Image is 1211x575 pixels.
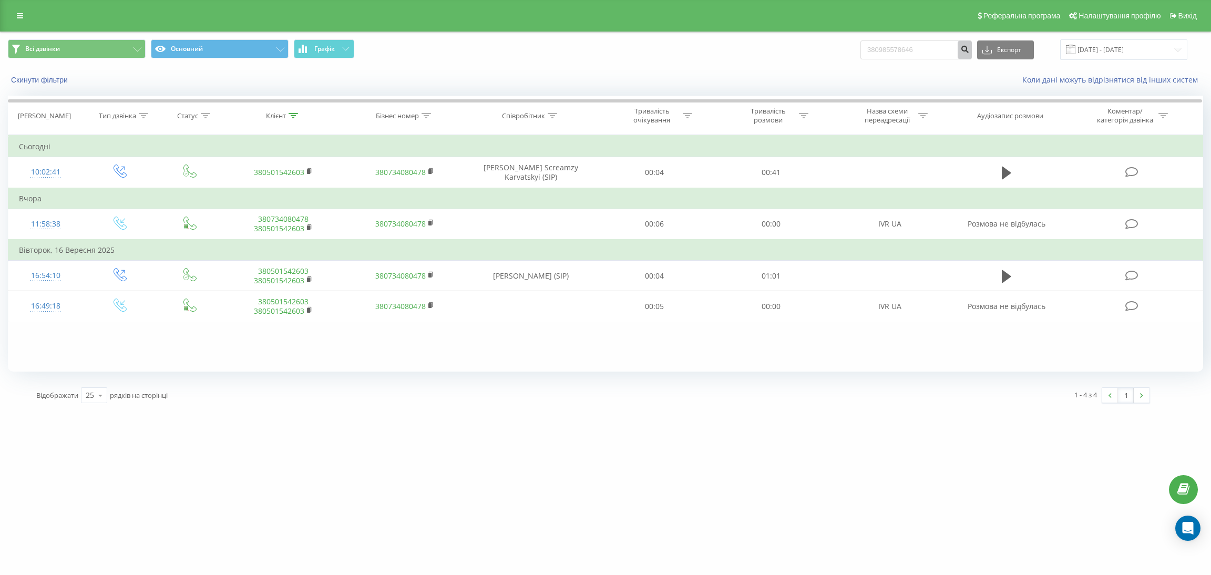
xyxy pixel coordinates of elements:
[8,136,1203,157] td: Сьогодні
[8,75,73,85] button: Скинути фільтри
[1118,388,1134,403] a: 1
[829,291,951,322] td: IVR UA
[713,209,829,240] td: 00:00
[740,107,796,125] div: Тривалість розмови
[596,261,713,291] td: 00:04
[36,391,78,400] span: Відображати
[258,214,309,224] a: 380734080478
[19,265,73,286] div: 16:54:10
[177,111,198,120] div: Статус
[859,107,916,125] div: Назва схеми переадресації
[1094,107,1156,125] div: Коментар/категорія дзвінка
[1074,389,1097,400] div: 1 - 4 з 4
[1079,12,1161,20] span: Налаштування профілю
[968,301,1045,311] span: Розмова не відбулась
[977,40,1034,59] button: Експорт
[713,157,829,188] td: 00:41
[375,271,426,281] a: 380734080478
[8,39,146,58] button: Всі дзвінки
[19,214,73,234] div: 11:58:38
[1022,75,1203,85] a: Коли дані можуть відрізнятися вiд інших систем
[151,39,289,58] button: Основний
[18,111,71,120] div: [PERSON_NAME]
[375,219,426,229] a: 380734080478
[258,296,309,306] a: 380501542603
[596,291,713,322] td: 00:05
[99,111,136,120] div: Тип дзвінка
[983,12,1061,20] span: Реферальна програма
[254,223,304,233] a: 380501542603
[596,209,713,240] td: 00:06
[465,261,596,291] td: [PERSON_NAME] (SIP)
[1178,12,1197,20] span: Вихід
[258,266,309,276] a: 380501542603
[375,301,426,311] a: 380734080478
[375,167,426,177] a: 380734080478
[19,162,73,182] div: 10:02:41
[254,306,304,316] a: 380501542603
[8,240,1203,261] td: Вівторок, 16 Вересня 2025
[314,45,335,53] span: Графік
[624,107,680,125] div: Тривалість очікування
[19,296,73,316] div: 16:49:18
[860,40,972,59] input: Пошук за номером
[376,111,419,120] div: Бізнес номер
[86,390,94,401] div: 25
[465,157,596,188] td: [PERSON_NAME] Screamzy Karvatskyi (SIP)
[713,261,829,291] td: 01:01
[977,111,1043,120] div: Аудіозапис розмови
[968,219,1045,229] span: Розмова не відбулась
[294,39,354,58] button: Графік
[713,291,829,322] td: 00:00
[596,157,713,188] td: 00:04
[25,45,60,53] span: Всі дзвінки
[254,167,304,177] a: 380501542603
[1175,516,1200,541] div: Open Intercom Messenger
[829,209,951,240] td: IVR UA
[266,111,286,120] div: Клієнт
[110,391,168,400] span: рядків на сторінці
[254,275,304,285] a: 380501542603
[8,188,1203,209] td: Вчора
[502,111,545,120] div: Співробітник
